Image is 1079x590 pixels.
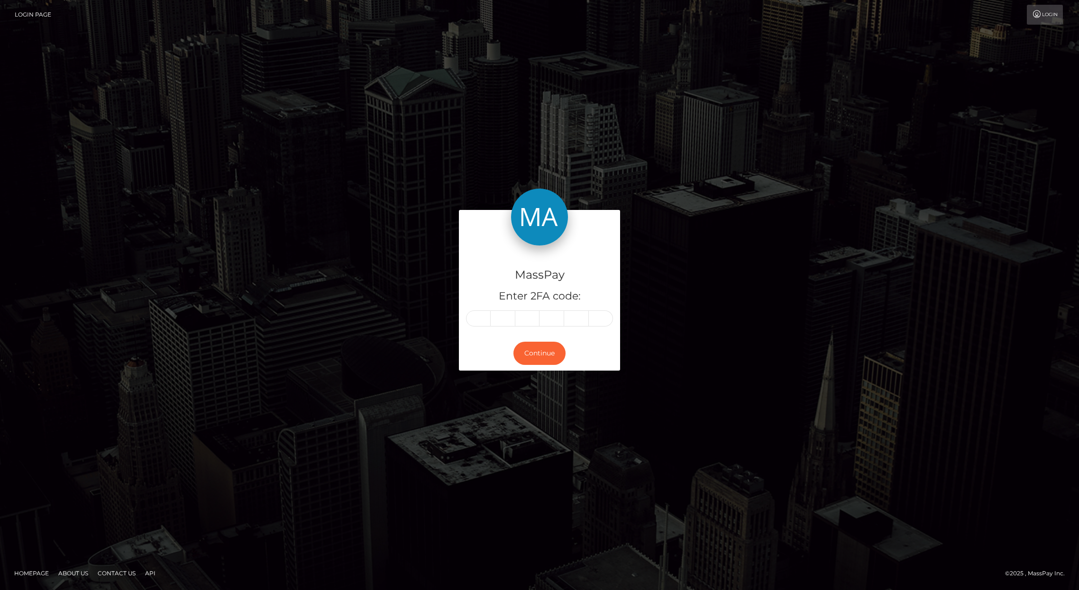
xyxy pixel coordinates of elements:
a: Contact Us [94,566,139,581]
a: API [141,566,159,581]
a: Login [1027,5,1063,25]
div: © 2025 , MassPay Inc. [1005,568,1072,579]
a: Login Page [15,5,51,25]
h5: Enter 2FA code: [466,289,613,304]
h4: MassPay [466,267,613,283]
button: Continue [513,342,566,365]
a: Homepage [10,566,53,581]
img: MassPay [511,189,568,245]
a: About Us [55,566,92,581]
